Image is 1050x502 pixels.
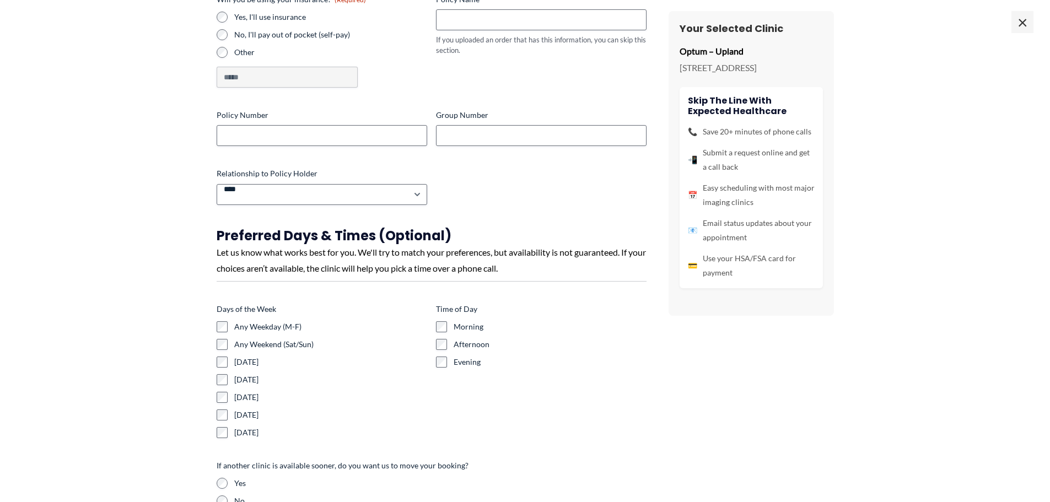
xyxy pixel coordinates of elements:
[234,321,427,332] label: Any Weekday (M-F)
[217,304,276,315] legend: Days of the Week
[454,357,647,368] label: Evening
[688,181,815,209] li: Easy scheduling with most major imaging clinics
[234,357,427,368] label: [DATE]
[217,110,427,121] label: Policy Number
[234,29,427,40] label: No, I'll pay out of pocket (self-pay)
[436,35,647,55] div: If you uploaded an order that has this information, you can skip this section.
[217,227,647,244] h3: Preferred Days & Times (Optional)
[217,460,469,471] legend: If another clinic is available sooner, do you want us to move your booking?
[234,427,427,438] label: [DATE]
[217,168,427,179] label: Relationship to Policy Holder
[688,125,697,139] span: 📞
[680,60,823,76] p: [STREET_ADDRESS]
[234,47,427,58] label: Other
[234,409,427,420] label: [DATE]
[688,188,697,202] span: 📅
[234,339,427,350] label: Any Weekend (Sat/Sun)
[680,22,823,35] h3: Your Selected Clinic
[688,145,815,174] li: Submit a request online and get a call back
[217,67,358,88] input: Other Choice, please specify
[688,216,815,245] li: Email status updates about your appointment
[688,125,815,139] li: Save 20+ minutes of phone calls
[234,374,427,385] label: [DATE]
[234,478,647,489] label: Yes
[688,258,697,273] span: 💳
[454,339,647,350] label: Afternoon
[217,244,647,277] div: Let us know what works best for you. We'll try to match your preferences, but availability is not...
[454,321,647,332] label: Morning
[436,110,647,121] label: Group Number
[688,251,815,280] li: Use your HSA/FSA card for payment
[1011,11,1033,33] span: ×
[688,223,697,237] span: 📧
[688,95,815,116] h4: Skip the line with Expected Healthcare
[436,304,477,315] legend: Time of Day
[234,12,427,23] label: Yes, I'll use insurance
[688,153,697,167] span: 📲
[234,392,427,403] label: [DATE]
[680,43,823,60] p: Optum – Upland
